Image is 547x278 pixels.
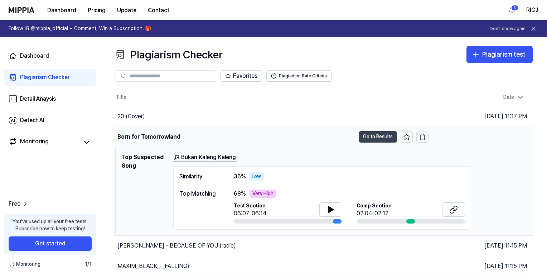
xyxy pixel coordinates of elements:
span: 68 % [234,190,246,198]
h1: Top Suspected Song [122,153,168,230]
a: Dashboard [4,47,96,64]
span: Comp Section [357,202,392,210]
div: Born for Tomorrowland [117,133,180,141]
div: [PERSON_NAME] - BECAUSE OF YOU (radio) [117,241,236,250]
div: 02:04-02:12 [357,209,392,218]
button: Contact [142,3,175,18]
button: 알림5 [506,4,518,16]
a: Free [9,200,29,208]
td: [DATE] 11:16 PM [429,126,533,147]
button: Plagiarism test [466,46,533,63]
div: Plagiarism Checker [20,73,70,82]
span: 1 / 1 [85,261,92,268]
button: Plagiarism Rate Criteria [266,70,331,82]
img: 알림 [508,6,516,14]
div: You’ve used up all your free tests. Subscribe now to keep testing! [13,218,88,232]
div: Plagiarism Checker [115,46,223,63]
div: 20 (Cover) [117,112,145,121]
img: logo [9,7,34,13]
div: Top Matching [179,190,219,198]
div: 5 [511,5,518,11]
td: [DATE] 11:15 PM [429,236,533,256]
span: Test Section [234,202,266,210]
div: 06:07-06:14 [234,209,266,218]
button: RICJ [526,6,538,14]
div: Low [249,172,264,181]
button: Go to Results [359,131,397,143]
span: Monitoring [9,261,40,268]
a: Plagiarism Checker [4,69,96,86]
h1: Follow IG @mippia_official + Comment, Win a Subscription! 🎁 [9,25,151,32]
div: Very High [250,190,276,198]
div: Monitoring [20,137,49,147]
div: Dashboard [20,52,49,60]
a: Detail Anaysis [4,90,96,107]
td: [DATE] 11:15 PM [429,256,533,277]
button: Get started [9,236,92,251]
div: Detect AI [20,116,44,125]
div: MAXIM_BLACK_-_FALLING) [117,262,189,270]
a: Detect AI [4,112,96,129]
span: Free [9,200,20,208]
button: Pricing [82,3,111,18]
button: Don't show again [490,26,526,32]
a: Update [111,0,142,20]
div: Date [500,92,527,103]
div: Plagiarism test [482,49,526,60]
div: Similarity [179,172,219,181]
a: Monitoring [9,137,79,147]
div: Detail Anaysis [20,95,56,103]
button: Dashboard [42,3,82,18]
a: Bukan Kaleng Kaleng [173,153,237,162]
span: 36 % [234,172,246,181]
td: [DATE] 11:17 PM [429,106,533,126]
button: Update [111,3,142,18]
th: Title [115,89,429,106]
button: Favorites [221,70,262,82]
